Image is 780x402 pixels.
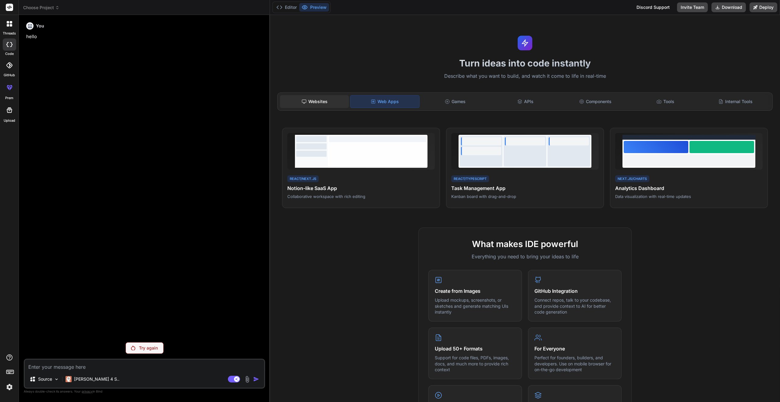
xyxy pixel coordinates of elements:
p: [PERSON_NAME] 4 S.. [74,376,119,382]
h4: Task Management App [451,185,599,192]
p: Try again [139,345,158,351]
label: code [5,51,14,56]
span: Choose Project [23,5,59,11]
label: GitHub [4,73,15,78]
button: Editor [274,3,299,12]
img: Claude 4 Sonnet [66,376,72,382]
button: Deploy [750,2,777,12]
h4: For Everyone [534,345,615,352]
p: Perfect for founders, builders, and developers. Use on mobile browser for on-the-go development [534,355,615,373]
button: Preview [299,3,329,12]
p: Source [38,376,52,382]
div: Web Apps [350,95,420,108]
p: Always double-check its answers. Your in Bind [24,389,265,394]
button: Download [711,2,746,12]
div: Components [561,95,630,108]
label: Upload [4,118,15,123]
div: Websites [280,95,349,108]
p: hello [26,33,264,40]
img: attachment [244,376,251,383]
h4: Notion-like SaaS App [287,185,435,192]
h4: Upload 50+ Formats [435,345,516,352]
img: Retry [131,346,135,350]
div: APIs [491,95,560,108]
div: Tools [631,95,700,108]
label: prem [5,95,13,101]
p: Data visualization with real-time updates [615,194,763,199]
button: Invite Team [677,2,708,12]
p: Upload mockups, screenshots, or sketches and generate matching UIs instantly [435,297,516,315]
img: icon [253,376,259,382]
div: Discord Support [633,2,673,12]
div: React/Next.js [287,175,319,182]
p: Support for code files, PDFs, images, docs, and much more to provide rich context [435,355,516,373]
label: threads [3,31,16,36]
h1: Turn ideas into code instantly [274,58,776,69]
p: Kanban board with drag-and-drop [451,194,599,199]
div: Next.js/Charts [615,175,649,182]
div: Internal Tools [701,95,770,108]
h2: What makes IDE powerful [428,238,622,250]
p: Describe what you want to build, and watch it come to life in real-time [274,72,776,80]
img: Pick Models [54,377,59,382]
span: privacy [82,389,93,393]
img: settings [4,382,15,392]
h6: You [36,23,44,29]
p: Collaborative workspace with rich editing [287,194,435,199]
div: Games [421,95,490,108]
p: Connect repos, talk to your codebase, and provide context to AI for better code generation [534,297,615,315]
div: React/TypeScript [451,175,489,182]
h4: GitHub Integration [534,287,615,295]
p: Everything you need to bring your ideas to life [428,253,622,260]
h4: Analytics Dashboard [615,185,763,192]
h4: Create from Images [435,287,516,295]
